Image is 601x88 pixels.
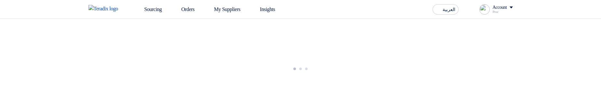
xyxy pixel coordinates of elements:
[88,5,122,13] img: Teradix logo
[433,4,459,15] button: العربية
[167,2,200,17] a: Orders
[492,5,507,10] div: Account
[443,7,455,12] span: العربية
[130,2,167,17] a: Sourcing
[479,4,490,15] img: profile_test.png
[200,2,246,17] a: My Suppliers
[246,2,280,17] a: Insights
[492,10,513,14] div: Proc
